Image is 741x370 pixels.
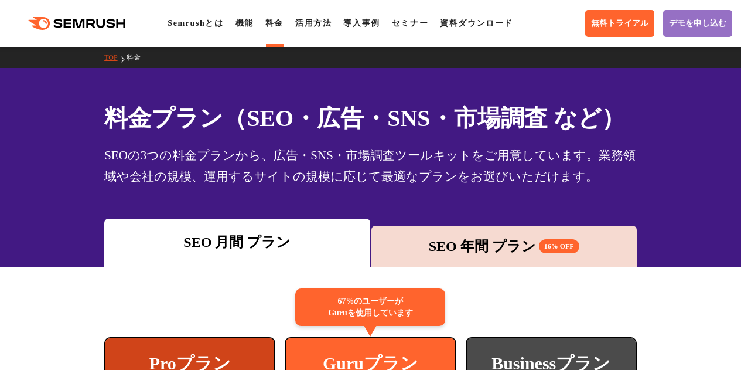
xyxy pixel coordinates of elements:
[392,19,428,28] a: セミナー
[663,10,732,37] a: デモを申し込む
[265,19,284,28] a: 料金
[295,19,332,28] a: 活用方法
[110,232,364,253] div: SEO 月間 プラン
[168,19,223,28] a: Semrushとは
[104,53,126,62] a: TOP
[235,19,254,28] a: 機能
[343,19,380,28] a: 導入事例
[539,239,579,253] span: 16% OFF
[591,18,648,29] span: 無料トライアル
[377,236,631,257] div: SEO 年間 プラン
[104,145,637,187] div: SEOの3つの料金プランから、広告・SNS・市場調査ツールキットをご用意しています。業務領域や会社の規模、運用するサイトの規模に応じて最適なプランをお選びいただけます。
[440,19,513,28] a: 資料ダウンロード
[669,18,726,29] span: デモを申し込む
[127,53,149,62] a: 料金
[295,288,445,326] div: 67%のユーザーが Guruを使用しています
[104,101,637,135] h1: 料金プラン（SEO・広告・SNS・市場調査 など）
[585,10,654,37] a: 無料トライアル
